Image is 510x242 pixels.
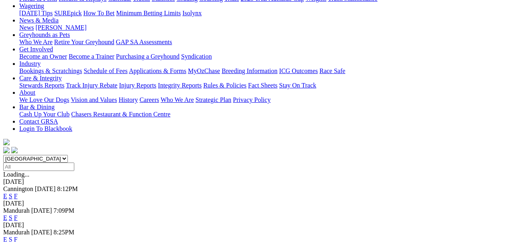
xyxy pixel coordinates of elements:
[248,82,277,89] a: Fact Sheets
[57,185,78,192] span: 8:12PM
[279,82,316,89] a: Stay On Track
[3,222,507,229] div: [DATE]
[19,82,64,89] a: Stewards Reports
[19,60,41,67] a: Industry
[203,82,247,89] a: Rules & Policies
[181,53,212,60] a: Syndication
[3,185,33,192] span: Cannington
[116,53,180,60] a: Purchasing a Greyhound
[19,82,507,89] div: Care & Integrity
[116,39,172,45] a: GAP SA Assessments
[118,96,138,103] a: History
[19,67,82,74] a: Bookings & Scratchings
[19,10,507,17] div: Wagering
[3,147,10,153] img: facebook.svg
[161,96,194,103] a: Who We Are
[3,214,7,221] a: E
[19,104,55,110] a: Bar & Dining
[222,67,277,74] a: Breeding Information
[19,2,44,9] a: Wagering
[11,147,18,153] img: twitter.svg
[71,111,170,118] a: Chasers Restaurant & Function Centre
[31,229,52,236] span: [DATE]
[116,10,181,16] a: Minimum Betting Limits
[19,10,53,16] a: [DATE] Tips
[19,111,69,118] a: Cash Up Your Club
[19,111,507,118] div: Bar & Dining
[35,24,86,31] a: [PERSON_NAME]
[19,75,62,81] a: Care & Integrity
[139,96,159,103] a: Careers
[19,96,507,104] div: About
[3,139,10,145] img: logo-grsa-white.png
[3,229,30,236] span: Mandurah
[9,193,12,199] a: S
[3,200,507,207] div: [DATE]
[54,39,114,45] a: Retire Your Greyhound
[66,82,117,89] a: Track Injury Rebate
[19,46,53,53] a: Get Involved
[9,214,12,221] a: S
[19,53,67,60] a: Become an Owner
[188,67,220,74] a: MyOzChase
[158,82,202,89] a: Integrity Reports
[233,96,271,103] a: Privacy Policy
[19,39,507,46] div: Greyhounds as Pets
[69,53,114,60] a: Become a Trainer
[53,229,74,236] span: 8:25PM
[3,178,507,185] div: [DATE]
[19,125,72,132] a: Login To Blackbook
[196,96,231,103] a: Strategic Plan
[182,10,202,16] a: Isolynx
[19,24,34,31] a: News
[19,39,53,45] a: Who We Are
[19,96,69,103] a: We Love Our Dogs
[19,67,507,75] div: Industry
[129,67,186,74] a: Applications & Forms
[54,10,82,16] a: SUREpick
[84,10,115,16] a: How To Bet
[14,193,18,199] a: F
[19,118,58,125] a: Contact GRSA
[71,96,117,103] a: Vision and Values
[31,207,52,214] span: [DATE]
[19,24,507,31] div: News & Media
[14,214,18,221] a: F
[53,207,74,214] span: 7:09PM
[19,89,35,96] a: About
[279,67,318,74] a: ICG Outcomes
[3,207,30,214] span: Mandurah
[19,31,70,38] a: Greyhounds as Pets
[3,163,74,171] input: Select date
[35,185,56,192] span: [DATE]
[84,67,127,74] a: Schedule of Fees
[3,193,7,199] a: E
[19,53,507,60] div: Get Involved
[19,17,59,24] a: News & Media
[119,82,156,89] a: Injury Reports
[319,67,345,74] a: Race Safe
[3,171,29,178] span: Loading...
